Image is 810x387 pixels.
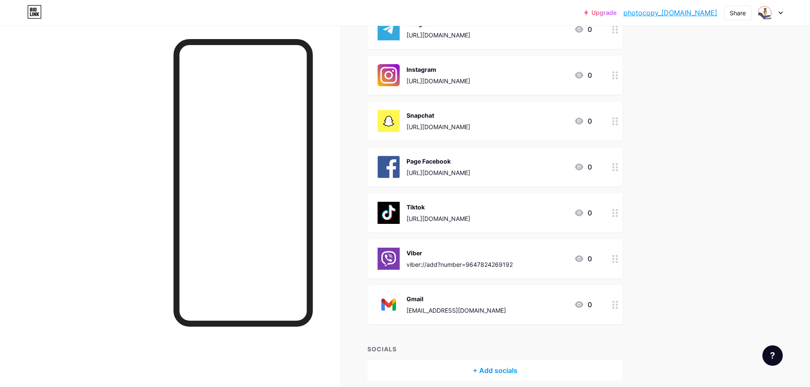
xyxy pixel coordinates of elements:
div: 0 [574,116,592,126]
div: 0 [574,208,592,218]
div: [URL][DOMAIN_NAME] [406,31,470,40]
img: photocopy_hardi [758,5,774,21]
img: Viber [378,248,400,270]
div: [EMAIL_ADDRESS][DOMAIN_NAME] [406,306,506,315]
div: Tiktok [406,203,470,212]
div: Share [730,8,746,17]
img: Instagram [378,64,400,86]
a: photocopy_[DOMAIN_NAME] [623,8,717,18]
img: Gmail [378,294,400,316]
div: 0 [574,24,592,34]
div: 0 [574,254,592,264]
div: Snapchat [406,111,470,120]
div: SOCIALS [367,345,622,353]
img: Page Facebook [378,156,400,178]
div: [URL][DOMAIN_NAME] [406,122,470,131]
img: Snapchat [378,110,400,132]
div: [URL][DOMAIN_NAME] [406,76,470,85]
div: [URL][DOMAIN_NAME] [406,168,470,177]
div: + Add socials [367,360,622,381]
div: 0 [574,162,592,172]
div: Gmail [406,294,506,303]
div: viber://add?number=9647824269192 [406,260,513,269]
img: Tiktok [378,202,400,224]
a: Upgrade [584,9,617,16]
div: [URL][DOMAIN_NAME] [406,214,470,223]
div: Viber [406,249,513,257]
div: 0 [574,299,592,310]
div: Instagram [406,65,470,74]
div: 0 [574,70,592,80]
img: Telegram [378,18,400,40]
div: Page Facebook [406,157,470,166]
